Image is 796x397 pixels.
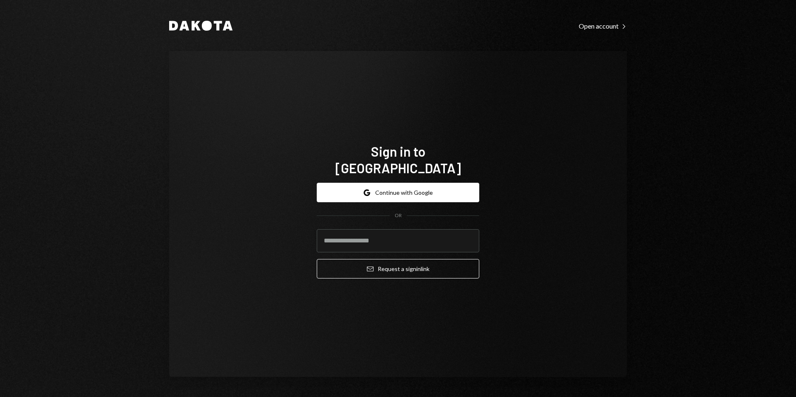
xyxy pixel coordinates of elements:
a: Open account [579,21,627,30]
h1: Sign in to [GEOGRAPHIC_DATA] [317,143,479,176]
div: OR [395,212,402,219]
button: Request a signinlink [317,259,479,278]
button: Continue with Google [317,183,479,202]
div: Open account [579,22,627,30]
